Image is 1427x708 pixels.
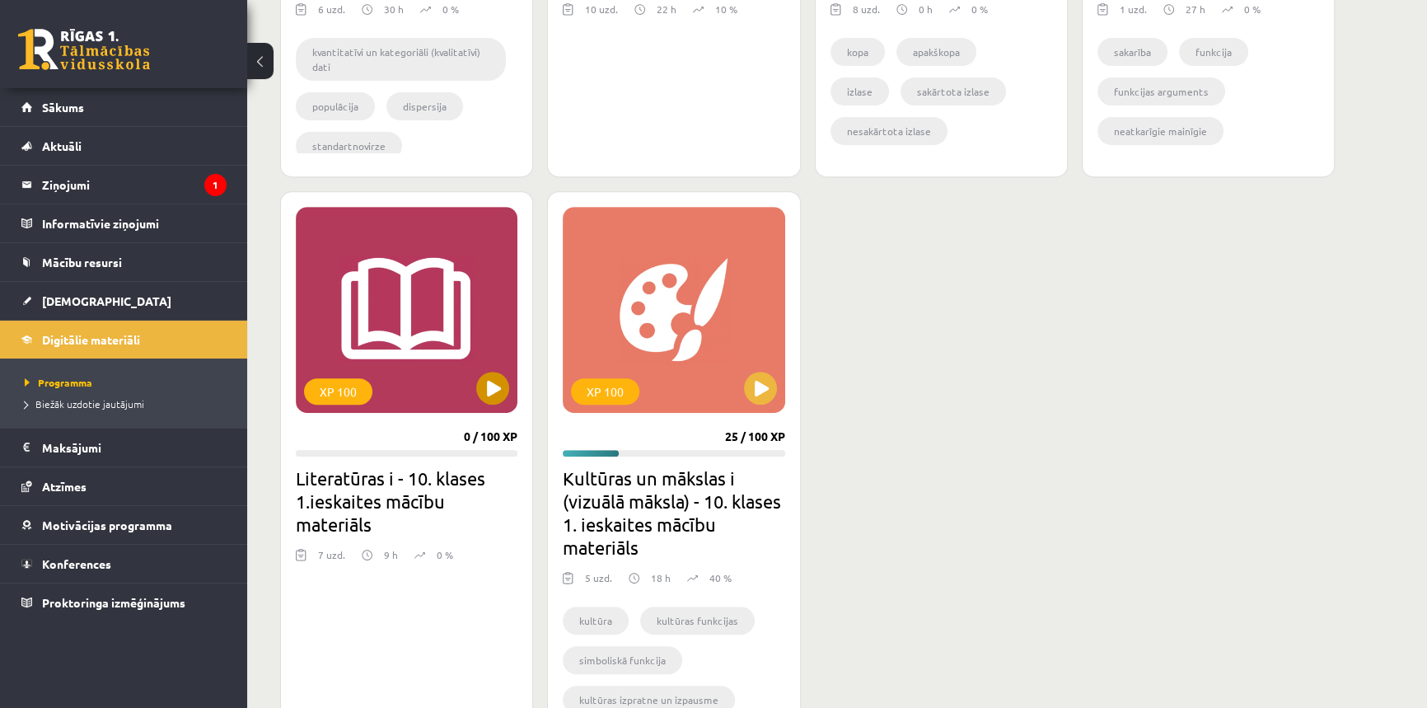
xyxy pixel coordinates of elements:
span: Aktuāli [42,138,82,153]
p: 0 % [971,2,988,16]
p: 0 % [437,547,453,562]
li: nesakārtota izlase [830,117,947,145]
li: kvantitatīvi un kategoriāli (kvalitatīvi) dati [296,38,506,81]
legend: Maksājumi [42,429,227,467]
p: 22 h [657,2,676,16]
span: Programma [25,376,92,389]
a: Digitālie materiāli [21,321,227,359]
a: Mācību resursi [21,243,227,281]
span: Mācību resursi [42,255,122,270]
li: neatkarīgie mainīgie [1097,117,1223,145]
span: Atzīmes [42,479,87,494]
li: kultūras funkcijas [640,607,755,635]
span: Digitālie materiāli [42,332,140,347]
p: 0 h [919,2,933,16]
div: 7 uzd. [318,547,345,572]
a: Atzīmes [21,467,227,505]
li: dispersija [386,92,463,120]
li: sakarība [1097,38,1167,66]
a: Programma [25,375,231,390]
legend: Informatīvie ziņojumi [42,204,227,242]
li: izlase [830,77,889,105]
a: Ziņojumi1 [21,166,227,204]
h2: Literatūras i - 10. klases 1.ieskaites mācību materiāls [296,467,517,536]
li: kopa [830,38,885,66]
a: Aktuāli [21,127,227,165]
p: 9 h [384,547,398,562]
p: 0 % [1244,2,1261,16]
div: XP 100 [571,378,639,405]
p: 0 % [442,2,459,16]
a: [DEMOGRAPHIC_DATA] [21,282,227,320]
a: Maksājumi [21,429,227,467]
span: Konferences [42,556,111,571]
li: funkcijas arguments [1097,77,1225,105]
li: populācija [296,92,375,120]
div: 5 uzd. [585,570,612,595]
li: sakārtota izlase [901,77,1006,105]
div: 6 uzd. [318,2,345,26]
li: standartnovirze [296,132,402,160]
a: Rīgas 1. Tālmācības vidusskola [18,29,150,70]
div: 10 uzd. [585,2,618,26]
a: Motivācijas programma [21,506,227,544]
p: 10 % [715,2,737,16]
span: Motivācijas programma [42,518,172,532]
h2: Kultūras un mākslas i (vizuālā māksla) - 10. klases 1. ieskaites mācību materiāls [563,467,784,559]
div: XP 100 [304,378,372,405]
span: Sākums [42,100,84,115]
span: [DEMOGRAPHIC_DATA] [42,293,171,308]
div: 1 uzd. [1120,2,1147,26]
p: 18 h [651,570,671,585]
legend: Ziņojumi [42,166,227,204]
div: 8 uzd. [853,2,880,26]
a: Sākums [21,88,227,126]
i: 1 [204,174,227,196]
a: Biežāk uzdotie jautājumi [25,396,231,411]
span: Biežāk uzdotie jautājumi [25,397,144,410]
li: apakškopa [896,38,976,66]
span: Proktoringa izmēģinājums [42,595,185,610]
a: Proktoringa izmēģinājums [21,584,227,621]
p: 30 h [384,2,404,16]
a: Informatīvie ziņojumi [21,204,227,242]
li: kultūra [563,607,629,635]
p: 40 % [709,570,732,585]
a: Konferences [21,545,227,583]
li: simboliskā funkcija [563,646,682,674]
p: 27 h [1186,2,1205,16]
li: funkcija [1179,38,1248,66]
